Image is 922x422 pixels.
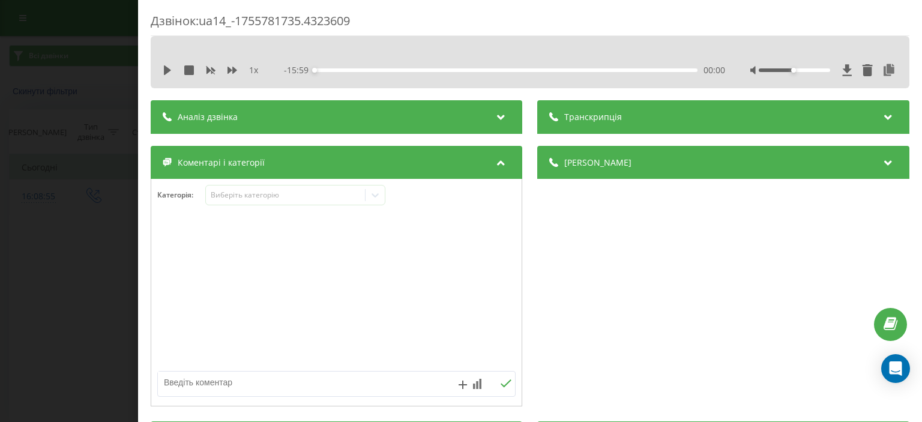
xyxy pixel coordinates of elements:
[157,191,205,199] h4: Категорія :
[313,68,318,73] div: Accessibility label
[178,157,265,169] span: Коментарі і категорії
[704,64,725,76] span: 00:00
[285,64,315,76] span: - 15:59
[881,354,910,383] div: Open Intercom Messenger
[791,68,796,73] div: Accessibility label
[178,111,238,123] span: Аналіз дзвінка
[151,13,909,36] div: Дзвінок : ua14_-1755781735.4323609
[211,190,361,200] div: Виберіть категорію
[565,157,632,169] span: [PERSON_NAME]
[249,64,258,76] span: 1 x
[565,111,622,123] span: Транскрипція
